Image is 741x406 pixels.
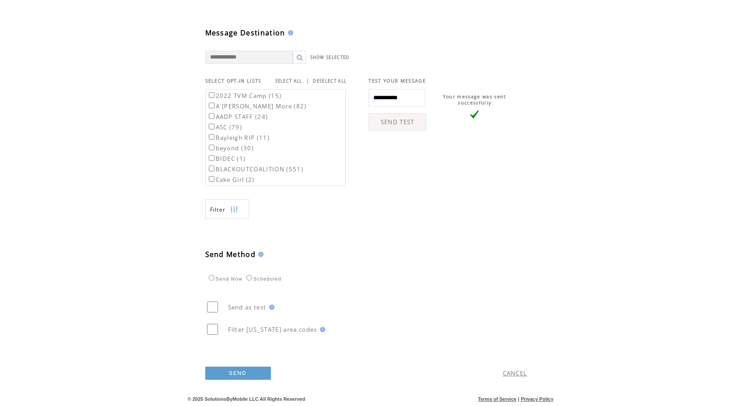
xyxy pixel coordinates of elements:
[209,145,214,150] input: beyond (30)
[207,102,307,110] label: A`[PERSON_NAME] More (82)
[256,252,263,257] img: help.gif
[210,206,226,213] span: Show filters
[209,113,214,119] input: AADP STAFF (24)
[230,200,238,219] img: filters.png
[207,123,242,131] label: ASC (79)
[209,134,214,140] input: Bayleigh RIP (11)
[521,396,554,402] a: Privacy Policy
[478,396,516,402] a: Terms of Service
[209,92,214,98] input: 2022 TVM Camp (15)
[205,367,271,380] a: SEND
[188,396,306,402] span: © 2025 SolutionsByMobile LLC All Rights Reserved
[207,276,242,281] label: Send Now
[209,155,214,161] input: BIDEC (1)
[207,155,246,163] label: BIDEC (1)
[209,176,214,182] input: Cake Girl (2)
[209,275,214,281] input: Send Now
[205,28,285,38] span: Message Destination
[207,113,268,121] label: AADP STAFF (24)
[205,199,249,219] a: Filter
[317,327,325,332] img: help.gif
[470,110,479,119] img: vLarge.png
[209,124,214,129] input: ASC (79)
[207,176,255,184] label: Cake Girl (2)
[443,94,506,106] span: Your message was sent successfully
[207,144,254,152] label: beyond (30)
[244,276,281,281] label: Scheduled
[207,92,282,100] label: 2022 TVM Camp (15)
[209,103,214,108] input: A`[PERSON_NAME] More (82)
[285,30,293,35] img: help.gif
[369,78,426,84] span: TEST YOUR MESSAGE
[228,326,317,333] span: Filter [US_STATE] area codes
[207,165,304,173] label: BLACKOUTCOALITION (551)
[246,275,252,281] input: Scheduled
[306,77,309,85] span: |
[369,113,426,131] a: SEND TEST
[228,303,267,311] span: Send as test
[205,250,256,259] span: Send Method
[267,305,274,310] img: help.gif
[209,166,214,171] input: BLACKOUTCOALITION (551)
[205,78,262,84] span: SELECT OPT-IN LISTS
[207,134,270,142] label: Bayleigh RIP (11)
[313,78,347,84] a: DESELECT ALL
[518,396,519,402] span: |
[310,55,350,60] a: SHOW SELECTED
[275,78,302,84] a: SELECT ALL
[503,369,527,377] a: CANCEL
